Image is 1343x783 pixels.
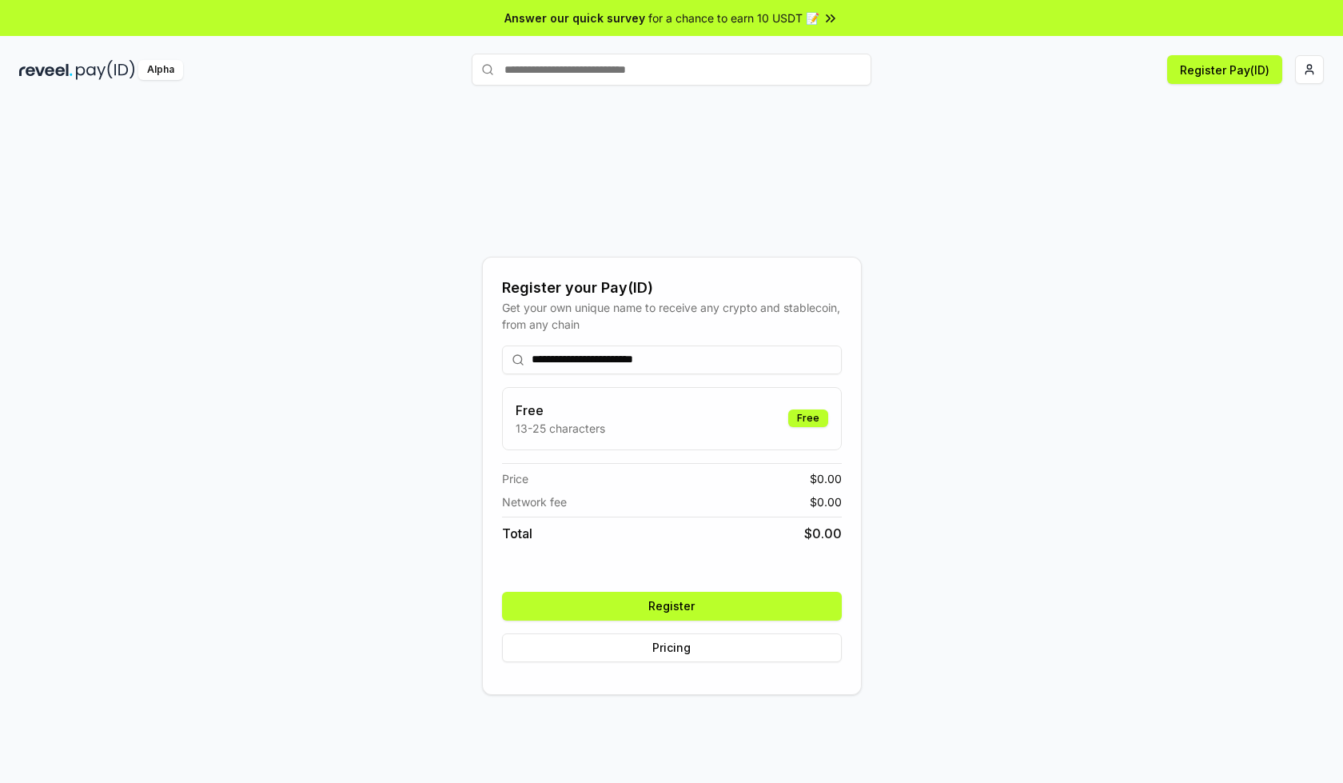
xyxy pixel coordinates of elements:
div: Alpha [138,60,183,80]
span: Answer our quick survey [504,10,645,26]
button: Register [502,592,842,621]
button: Register Pay(ID) [1167,55,1282,84]
span: $ 0.00 [804,524,842,543]
span: for a chance to earn 10 USDT 📝 [648,10,819,26]
p: 13-25 characters [516,420,605,437]
img: reveel_dark [19,60,73,80]
button: Pricing [502,633,842,662]
img: pay_id [76,60,135,80]
span: $ 0.00 [810,493,842,510]
div: Get your own unique name to receive any crypto and stablecoin, from any chain [502,299,842,333]
div: Register your Pay(ID) [502,277,842,299]
span: $ 0.00 [810,470,842,487]
span: Price [502,470,528,487]
span: Total [502,524,532,543]
span: Network fee [502,493,567,510]
h3: Free [516,401,605,420]
div: Free [788,409,828,427]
